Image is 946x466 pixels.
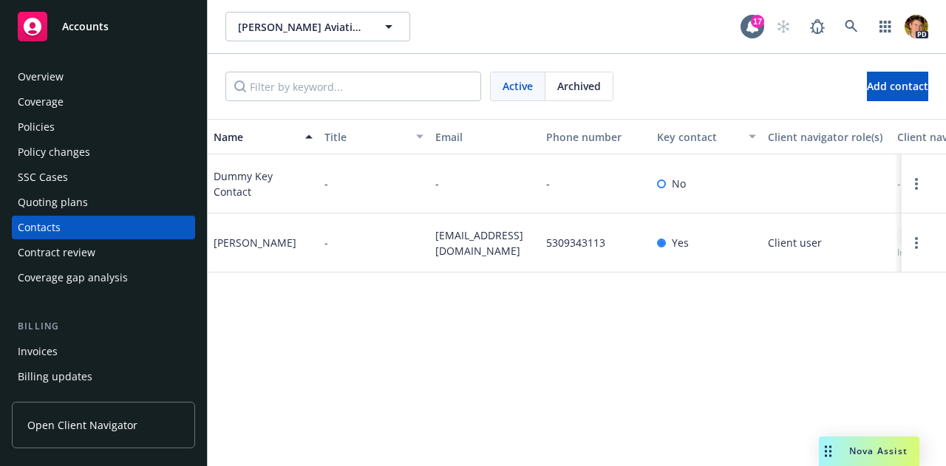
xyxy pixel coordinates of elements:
button: Name [208,119,319,154]
span: - [546,176,550,191]
button: [PERSON_NAME] Aviation, LLC (Commercial) [225,12,410,41]
div: Contract review [18,241,95,264]
div: 17 [751,15,764,28]
a: Invoices [12,340,195,363]
div: Coverage [18,90,64,114]
span: - [324,235,328,250]
div: Billing updates [18,365,92,388]
a: Start snowing [769,12,798,41]
a: Switch app [871,12,900,41]
span: - [324,176,328,191]
input: Filter by keyword... [225,72,481,101]
button: Key contact [651,119,762,154]
a: Coverage gap analysis [12,266,195,289]
div: [PERSON_NAME] [214,235,296,250]
a: Accounts [12,6,195,47]
span: [PERSON_NAME] Aviation, LLC (Commercial) [238,19,366,35]
div: Email [435,129,534,145]
div: Title [324,129,407,145]
span: Nova Assist [849,445,908,457]
div: Client navigator role(s) [768,129,885,145]
div: Key contact [657,129,740,145]
div: Policy changes [18,140,90,164]
span: No [672,176,686,191]
a: Contacts [12,216,195,239]
div: Quoting plans [18,191,88,214]
span: Open Client Navigator [27,417,137,433]
span: Client user [768,235,822,250]
a: Policies [12,115,195,139]
a: Coverage [12,90,195,114]
button: Client navigator role(s) [762,119,891,154]
div: Billing [12,319,195,334]
div: Contacts [18,216,61,239]
a: Quoting plans [12,191,195,214]
div: Phone number [546,129,645,145]
div: Drag to move [819,436,837,466]
span: [EMAIL_ADDRESS][DOMAIN_NAME] [435,227,534,258]
a: Report a Bug [803,12,832,41]
a: Search [837,12,866,41]
span: 5309343113 [546,235,605,250]
div: Invoices [18,340,58,363]
span: Archived [557,78,601,94]
span: Accounts [62,21,109,32]
a: Overview [12,65,195,89]
a: Billing updates [12,365,195,388]
button: Title [319,119,429,154]
span: Yes [672,235,689,250]
a: Contract review [12,241,195,264]
div: Overview [18,65,64,89]
div: SSC Cases [18,165,68,189]
div: Name [214,129,296,145]
button: Add contact [867,72,928,101]
a: SSC Cases [12,165,195,189]
span: - [435,176,439,191]
div: Dummy Key Contact [214,168,313,199]
a: Open options [908,234,925,252]
img: photo [905,15,928,38]
button: Nova Assist [819,436,919,466]
div: Coverage gap analysis [18,266,128,289]
div: Policies [18,115,55,139]
button: Phone number [540,119,651,154]
span: Active [503,78,533,94]
a: Open options [908,175,925,193]
button: Email [429,119,540,154]
span: Add contact [867,79,928,93]
a: Policy changes [12,140,195,164]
